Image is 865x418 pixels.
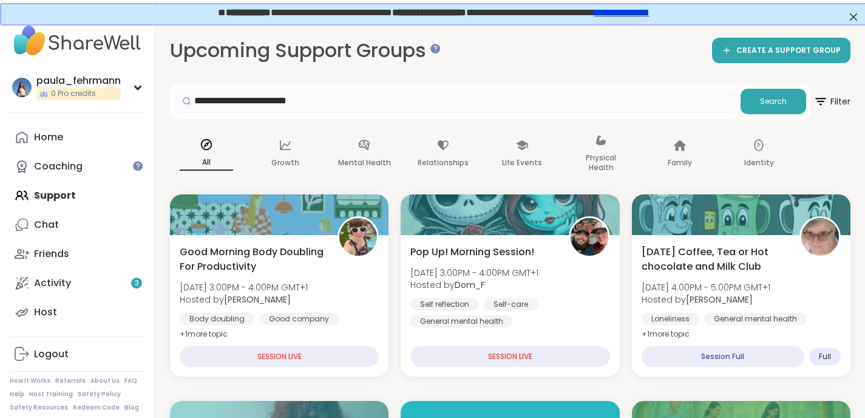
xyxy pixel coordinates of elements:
div: Coaching [34,160,83,173]
img: paula_fehrmann [12,78,32,97]
div: Activity [34,276,71,290]
p: Family [668,156,692,170]
b: [PERSON_NAME] [686,293,753,306]
span: Hosted by [642,293,770,306]
div: Home [34,131,63,144]
a: Friends [10,239,145,269]
img: Dom_F [571,218,608,256]
span: 0 Pro credits [51,89,96,99]
span: [DATE] 3:00PM - 4:00PM GMT+1 [180,281,308,293]
img: Susan [801,218,839,256]
span: [DATE] 4:00PM - 5:00PM GMT+1 [642,281,770,293]
div: Session Full [642,346,804,367]
p: Mental Health [338,156,391,170]
button: Filter [813,84,850,119]
div: General mental health [410,315,513,327]
a: Safety Policy [78,390,121,399]
a: How It Works [10,377,50,385]
div: Good company [259,313,339,325]
p: Relationships [418,156,469,170]
iframe: Spotlight [133,161,143,171]
a: Safety Resources [10,403,68,412]
a: Coaching [10,152,145,181]
a: Host [10,298,145,327]
a: Chat [10,210,145,239]
a: Blog [124,403,139,412]
div: General mental health [704,313,807,325]
p: Growth [271,156,299,170]
div: SESSION LIVE [410,346,609,367]
a: CREATE A SUPPORT GROUP [712,38,850,63]
b: Dom_F [455,279,485,291]
span: Filter [813,87,850,116]
div: Body doubling [180,313,254,325]
b: [PERSON_NAME] [224,293,291,306]
div: Loneliness [642,313,699,325]
h2: Upcoming Support Groups [170,37,436,64]
a: Logout [10,340,145,369]
iframe: Spotlight [430,44,440,53]
span: 3 [135,278,139,289]
a: Activity3 [10,269,145,298]
div: Host [34,306,57,319]
span: Hosted by [180,293,308,306]
span: Good Morning Body Doubling For Productivity [180,245,324,274]
div: Self-care [484,298,538,310]
p: Physical Health [574,151,628,175]
span: [DATE] Coffee, Tea or Hot chocolate and Milk Club [642,245,786,274]
div: Chat [34,218,59,231]
a: Home [10,123,145,152]
a: Help [10,390,24,399]
a: Host Training [29,390,73,399]
p: Identity [744,156,774,170]
a: About Us [90,377,120,385]
img: ShareWell Nav Logo [10,19,145,62]
span: [DATE] 3:00PM - 4:00PM GMT+1 [410,267,538,279]
span: Full [819,352,831,361]
button: Search [741,89,806,114]
div: paula_fehrmann [36,74,121,87]
img: Adrienne_QueenOfTheDawn [339,218,377,256]
p: Life Events [502,156,542,170]
div: Self reflection [410,298,479,310]
div: SESSION LIVE [180,346,379,367]
a: FAQ [124,377,137,385]
div: Friends [34,247,69,261]
a: Redeem Code [73,403,120,412]
span: Pop Up! Morning Session! [410,245,534,259]
p: All [180,155,233,171]
span: Hosted by [410,279,538,291]
div: Logout [34,348,69,361]
span: Search [760,96,787,107]
a: Referrals [55,377,86,385]
span: CREATE A SUPPORT GROUP [736,46,841,56]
